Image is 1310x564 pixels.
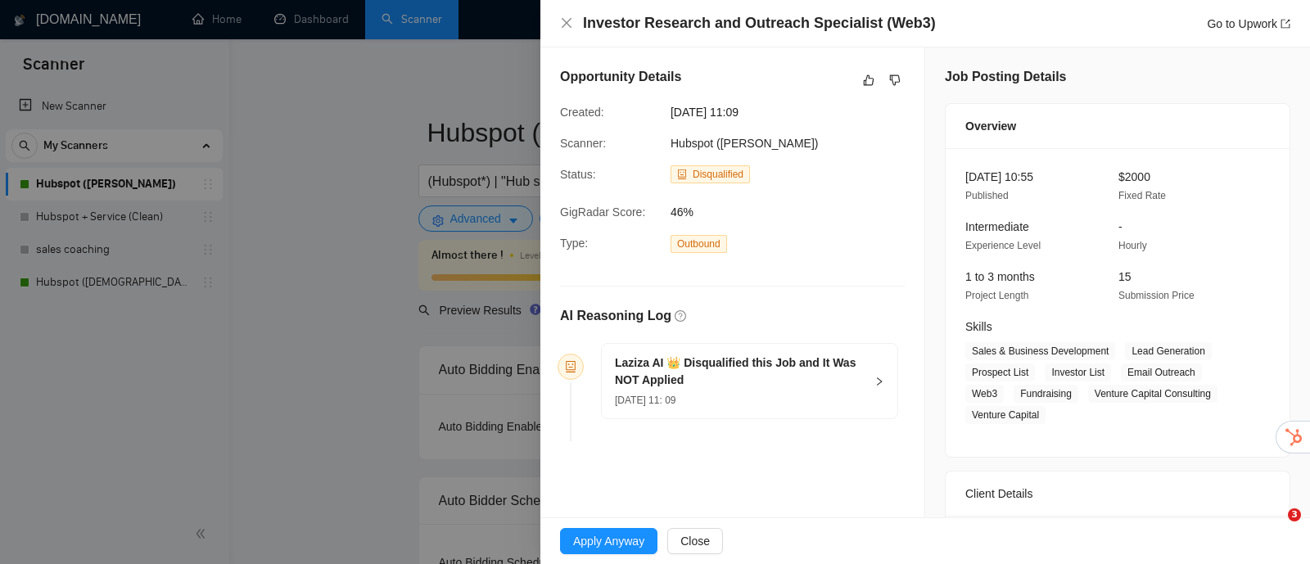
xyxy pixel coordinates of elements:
[1254,508,1294,548] iframe: Intercom live chat
[560,106,604,119] span: Created:
[615,395,675,406] span: [DATE] 11: 09
[945,67,1066,87] h5: Job Posting Details
[965,342,1115,360] span: Sales & Business Development
[565,361,576,372] span: robot
[965,220,1029,233] span: Intermediate
[1125,342,1211,360] span: Lead Generation
[965,190,1009,201] span: Published
[874,377,884,386] span: right
[965,385,1004,403] span: Web3
[889,74,901,87] span: dislike
[671,103,916,121] span: [DATE] 11:09
[677,169,687,179] span: robot
[965,240,1041,251] span: Experience Level
[1281,19,1290,29] span: export
[583,13,936,34] h4: Investor Research and Outreach Specialist (Web3)
[965,363,1035,381] span: Prospect List
[1121,363,1202,381] span: Email Outreach
[965,170,1033,183] span: [DATE] 10:55
[573,532,644,550] span: Apply Anyway
[965,406,1046,424] span: Venture Capital
[1118,220,1123,233] span: -
[671,137,819,150] span: Hubspot ([PERSON_NAME])
[560,16,573,30] button: Close
[560,137,606,150] span: Scanner:
[671,235,727,253] span: Outbound
[1118,170,1150,183] span: $2000
[1118,190,1166,201] span: Fixed Rate
[693,169,743,180] span: Disqualified
[1014,385,1078,403] span: Fundraising
[885,70,905,90] button: dislike
[615,354,865,389] h5: Laziza AI 👑 Disqualified this Job and It Was NOT Applied
[1288,508,1301,521] span: 3
[965,472,1270,516] div: Client Details
[560,205,645,219] span: GigRadar Score:
[965,270,1035,283] span: 1 to 3 months
[863,74,874,87] span: like
[560,168,596,181] span: Status:
[680,532,710,550] span: Close
[1118,240,1147,251] span: Hourly
[671,203,916,221] span: 46%
[859,70,879,90] button: like
[1118,290,1195,301] span: Submission Price
[965,320,992,333] span: Skills
[560,528,657,554] button: Apply Anyway
[1088,385,1217,403] span: Venture Capital Consulting
[667,528,723,554] button: Close
[560,306,671,326] h5: AI Reasoning Log
[965,117,1016,135] span: Overview
[675,310,686,322] span: question-circle
[1045,363,1111,381] span: Investor List
[560,67,681,87] h5: Opportunity Details
[965,290,1028,301] span: Project Length
[1207,17,1290,30] a: Go to Upworkexport
[560,16,573,29] span: close
[1118,270,1132,283] span: 15
[560,237,588,250] span: Type:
